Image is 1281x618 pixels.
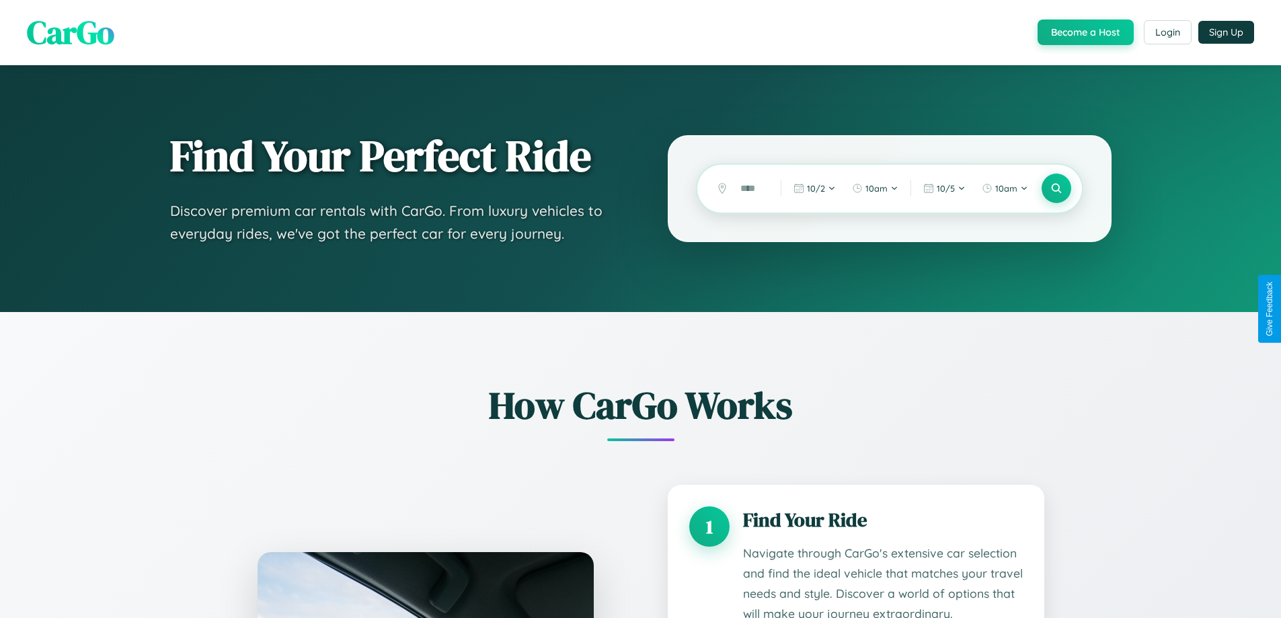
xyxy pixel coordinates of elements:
span: 10 / 5 [937,183,955,194]
button: Become a Host [1038,20,1134,45]
button: 10/2 [787,178,843,199]
span: 10 / 2 [807,183,825,194]
span: CarGo [27,10,114,54]
button: Sign Up [1198,21,1254,44]
div: Give Feedback [1265,282,1274,336]
button: Login [1144,20,1192,44]
h1: Find Your Perfect Ride [170,132,614,180]
span: 10am [995,183,1017,194]
button: 10am [975,178,1035,199]
button: 10am [845,178,905,199]
span: 10am [865,183,888,194]
h3: Find Your Ride [743,506,1023,533]
p: Discover premium car rentals with CarGo. From luxury vehicles to everyday rides, we've got the pe... [170,200,614,245]
div: 1 [689,506,730,547]
h2: How CarGo Works [237,379,1044,431]
button: 10/5 [917,178,972,199]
